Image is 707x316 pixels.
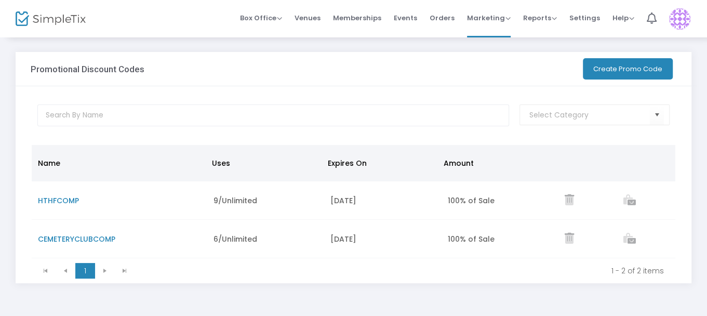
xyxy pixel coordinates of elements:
div: [DATE] [330,195,435,206]
span: Reports [523,13,557,23]
span: HTHFCOMP [38,195,79,206]
span: Name [38,158,60,168]
span: 6/Unlimited [214,234,257,244]
a: View list of orders which used this promo code. [623,234,635,245]
input: Select Category [529,110,650,121]
span: Page 1 [75,263,95,279]
span: Uses [212,158,230,168]
span: Events [394,5,417,31]
button: Create Promo Code [583,58,673,80]
div: Data table [32,145,675,258]
span: 100% of Sale [447,195,494,206]
span: 100% of Sale [447,234,494,244]
span: Marketing [467,13,511,23]
input: Search By Name [37,104,509,126]
span: 9/Unlimited [214,195,257,206]
span: Box Office [240,13,282,23]
h3: Promotional Discount Codes [31,64,144,74]
span: Venues [295,5,321,31]
span: Settings [569,5,600,31]
span: Memberships [333,5,381,31]
span: Orders [430,5,455,31]
kendo-pager-info: 1 - 2 of 2 items [142,266,664,276]
span: Amount [444,158,474,168]
div: [DATE] [330,234,435,244]
span: CEMETERYCLUBCOMP [38,234,115,244]
button: Select [649,104,664,126]
a: View list of orders which used this promo code. [623,196,635,206]
span: Help [612,13,634,23]
span: Expires On [328,158,367,168]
